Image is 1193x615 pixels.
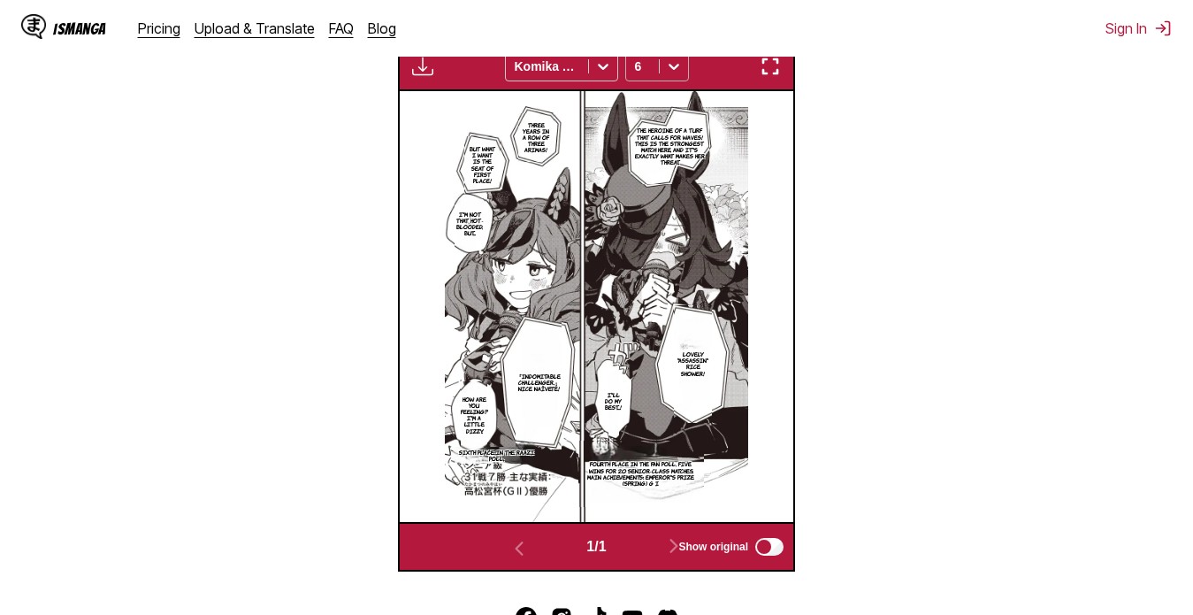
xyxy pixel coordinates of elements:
p: Sixth place in the Raazi poll. [451,446,543,465]
img: IsManga Logo [21,14,46,39]
div: IsManga [53,20,106,37]
p: Three years in a row of three Arimas! [518,119,554,158]
p: 『Indomitable challenger.』 Nice naïveté! [513,370,564,396]
img: Manga Panel [445,91,748,522]
img: Enter fullscreen [760,56,781,77]
button: Sign In [1105,19,1172,37]
a: Blog [368,19,396,37]
p: Fourth place in the fan poll, five wins for 20 senior-class matches. Main achievements: Emperor's... [578,457,703,490]
p: But what I want is the seat of first place! [464,142,501,188]
p: How are you feeling? I'm a little dizzy. [457,393,492,438]
a: FAQ [329,19,354,37]
a: Pricing [138,19,180,37]
span: 1 / 1 [586,539,606,555]
img: Previous page [509,538,530,559]
p: I'm not that hot-blooded, but... [453,208,486,241]
img: Sign out [1154,19,1172,37]
p: The heroine of a turf that calls for waves! This is the strongest match here, and it's exactly wh... [631,124,708,169]
p: I'll do my best...! [601,388,625,415]
img: Download translated images [412,56,433,77]
p: Lovely 'Assassin' Rice Shower! [674,348,713,381]
input: Show original [755,538,784,556]
a: Upload & Translate [195,19,315,37]
img: Next page [663,535,684,557]
span: Show original [678,541,748,553]
a: IsManga LogoIsManga [21,14,138,42]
